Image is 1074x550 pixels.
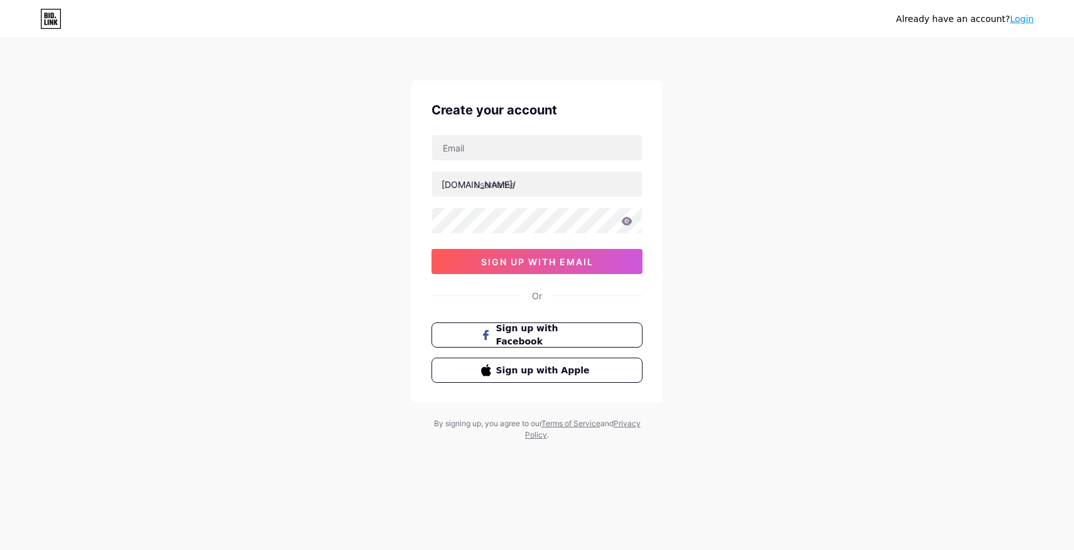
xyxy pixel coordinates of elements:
[431,322,643,348] button: Sign up with Facebook
[431,249,643,274] button: sign up with email
[431,101,643,119] div: Create your account
[481,256,594,267] span: sign up with email
[1010,14,1034,24] a: Login
[896,13,1034,26] div: Already have an account?
[496,364,594,377] span: Sign up with Apple
[432,135,642,160] input: Email
[430,418,644,441] div: By signing up, you agree to our and .
[541,419,600,428] a: Terms of Service
[442,178,516,191] div: [DOMAIN_NAME]/
[532,289,542,302] div: Or
[431,358,643,383] button: Sign up with Apple
[432,172,642,197] input: username
[496,322,594,348] span: Sign up with Facebook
